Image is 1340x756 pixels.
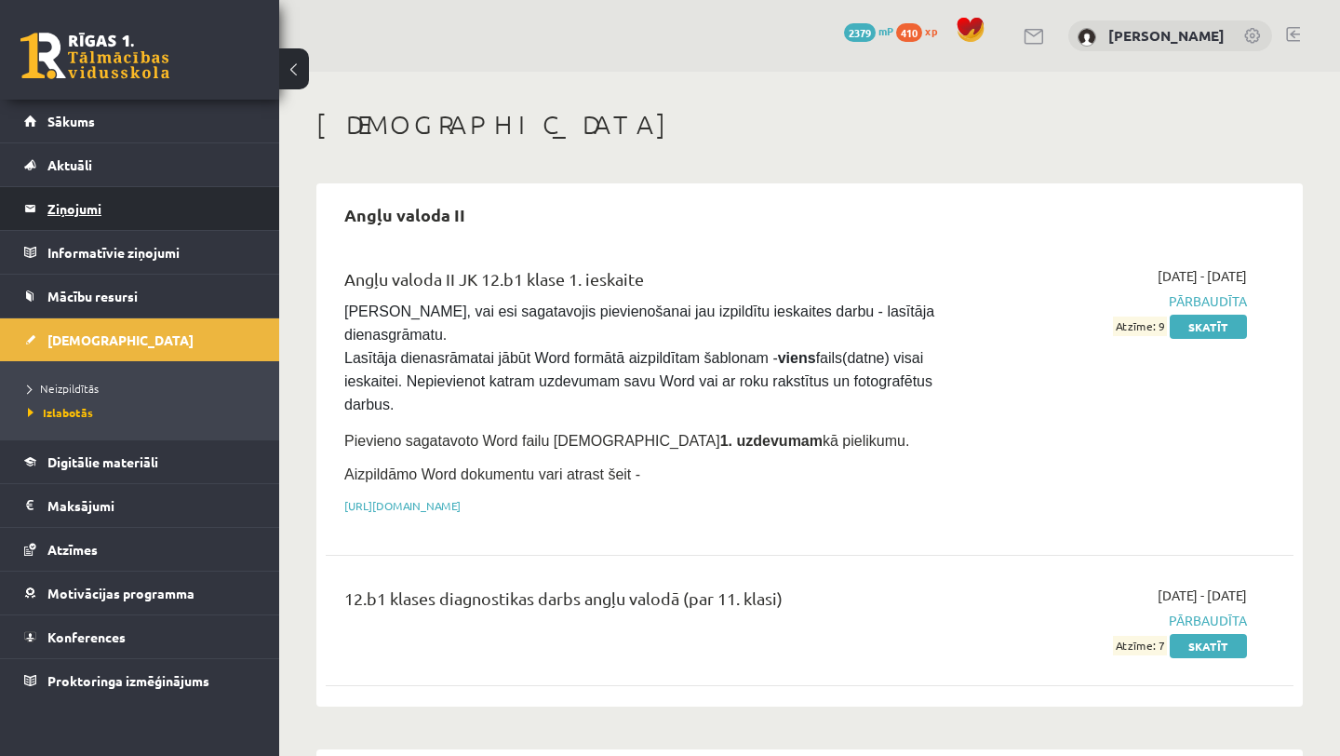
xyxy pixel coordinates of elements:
[24,572,256,614] a: Motivācijas programma
[24,275,256,317] a: Mācību resursi
[1078,28,1096,47] img: Adriana Ansone
[47,113,95,129] span: Sākums
[925,23,937,38] span: xp
[965,291,1247,311] span: Pārbaudīta
[344,433,909,449] span: Pievieno sagatavoto Word failu [DEMOGRAPHIC_DATA] kā pielikumu.
[965,611,1247,630] span: Pārbaudīta
[47,288,138,304] span: Mācību resursi
[47,453,158,470] span: Digitālie materiāli
[344,466,640,482] span: Aizpildāmo Word dokumentu vari atrast šeit -
[1158,586,1247,605] span: [DATE] - [DATE]
[28,381,99,396] span: Neizpildītās
[47,331,194,348] span: [DEMOGRAPHIC_DATA]
[316,109,1303,141] h1: [DEMOGRAPHIC_DATA]
[28,405,93,420] span: Izlabotās
[24,659,256,702] a: Proktoringa izmēģinājums
[344,266,937,301] div: Angļu valoda II JK 12.b1 klase 1. ieskaite
[1108,26,1225,45] a: [PERSON_NAME]
[47,187,256,230] legend: Ziņojumi
[24,231,256,274] a: Informatīvie ziņojumi
[844,23,893,38] a: 2379 mP
[1170,634,1247,658] a: Skatīt
[47,484,256,527] legend: Maksājumi
[326,193,484,236] h2: Angļu valoda II
[28,380,261,397] a: Neizpildītās
[24,187,256,230] a: Ziņojumi
[24,484,256,527] a: Maksājumi
[24,143,256,186] a: Aktuāli
[844,23,876,42] span: 2379
[47,541,98,558] span: Atzīmes
[344,498,461,513] a: [URL][DOMAIN_NAME]
[896,23,946,38] a: 410 xp
[1113,317,1167,336] span: Atzīme: 9
[878,23,893,38] span: mP
[24,528,256,571] a: Atzīmes
[1158,266,1247,286] span: [DATE] - [DATE]
[47,585,194,601] span: Motivācijas programma
[47,672,209,689] span: Proktoringa izmēģinājums
[24,100,256,142] a: Sākums
[1170,315,1247,339] a: Skatīt
[896,23,922,42] span: 410
[720,433,823,449] strong: 1. uzdevumam
[24,318,256,361] a: [DEMOGRAPHIC_DATA]
[24,440,256,483] a: Digitālie materiāli
[24,615,256,658] a: Konferences
[1113,636,1167,655] span: Atzīme: 7
[344,586,937,620] div: 12.b1 klases diagnostikas darbs angļu valodā (par 11. klasi)
[47,628,126,645] span: Konferences
[778,350,816,366] strong: viens
[47,156,92,173] span: Aktuāli
[47,231,256,274] legend: Informatīvie ziņojumi
[28,404,261,421] a: Izlabotās
[344,304,939,412] span: [PERSON_NAME], vai esi sagatavojis pievienošanai jau izpildītu ieskaites darbu - lasītāja dienasg...
[20,33,169,79] a: Rīgas 1. Tālmācības vidusskola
